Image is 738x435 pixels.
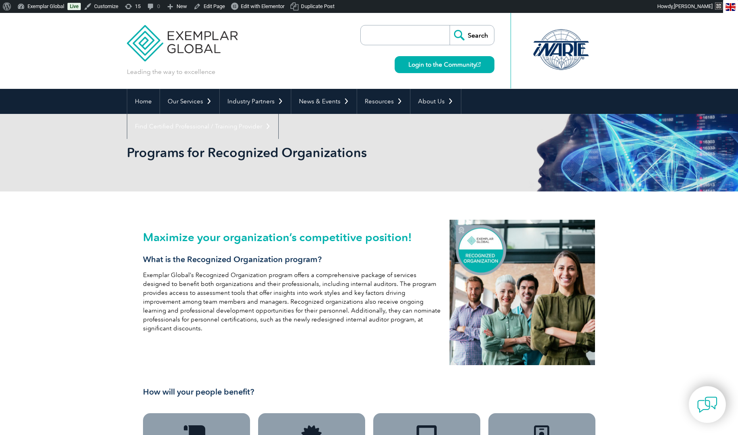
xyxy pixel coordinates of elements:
a: News & Events [291,89,357,114]
img: en [725,3,736,11]
a: Live [67,3,81,10]
img: contact-chat.png [697,395,717,415]
a: Home [127,89,160,114]
h2: Programs for Recognized Organizations [127,146,466,159]
a: Resources [357,89,410,114]
p: Exemplar Global’s Recognized Organization program offers a comprehensive package of services desi... [143,271,442,333]
input: Search [450,25,494,45]
span: How will your people benefit? [143,387,254,397]
a: About Us [410,89,461,114]
span: Maximize your organization’s competitive position! [143,230,412,244]
a: Login to the Community [395,56,494,73]
img: open_square.png [476,62,481,67]
p: Leading the way to excellence [127,67,215,76]
span: [PERSON_NAME] [674,3,713,9]
a: Industry Partners [220,89,291,114]
img: recognized organization [450,220,595,365]
a: Find Certified Professional / Training Provider [127,114,278,139]
a: Our Services [160,89,219,114]
span: Edit with Elementor [241,3,284,9]
h3: What is the Recognized Organization program? [143,254,442,265]
img: Exemplar Global [127,13,238,61]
